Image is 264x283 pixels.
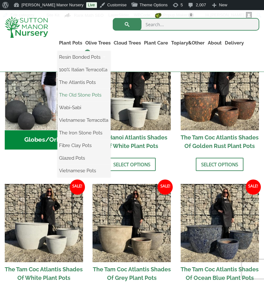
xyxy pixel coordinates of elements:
[181,184,259,262] img: The Tam Coc Atlantis Shades Of Ocean Blue Plant Pots
[93,184,171,262] img: The Tam Coc Atlantis Shades Of Grey Plant Pots
[86,2,97,8] a: Live
[46,13,59,17] span: Site Kit
[181,52,259,153] a: Sale! The Tam Coc Atlantis Shades Of Golden Rust Plant Pots
[84,38,112,47] a: Olive Trees
[5,130,83,150] h2: Globes/Orbs
[57,78,111,87] a: The Atlantis Pots
[106,10,132,20] a: LayerSlider
[57,90,111,100] a: The Old Stone Pots
[62,10,106,20] a: Rank Math Dashboard
[5,16,48,38] img: logo
[93,130,171,153] h2: The Hanoi Atlantis Shades Of White Plant Pots
[57,65,111,74] a: 100% Italian Terracotta
[181,52,259,130] img: The Tam Coc Atlantis Shades Of Golden Rust Plant Pots
[57,153,111,163] a: Glazed Pots
[181,130,259,153] h2: The Tam Coc Atlantis Shades Of Golden Rust Plant Pots
[74,13,104,18] span: Rank Math SEO
[5,184,83,262] img: The Tam Coc Atlantis Shades Of White Plant Pots
[206,38,223,47] a: About
[132,10,153,20] a: WPCode
[70,180,85,195] span: Sale!
[57,141,111,150] a: Fibre Clay Pots
[5,52,83,130] img: Globes/Orbs
[223,38,245,47] a: Delivery
[158,180,173,195] span: Sale!
[93,52,171,153] a: Sale! The Hanoi Atlantis Shades Of White Plant Pots
[57,166,111,175] a: Vietnamese Pots
[57,115,111,125] a: Vietnamese Terracotta
[57,52,111,62] a: Resin Bonded Pots
[93,52,171,130] img: The Hanoi Atlantis Shades Of White Plant Pots
[112,38,142,47] a: Cloud Trees
[203,10,254,20] a: Hi,
[188,12,194,18] span: 0
[142,38,170,47] a: Plant Care
[108,158,156,171] a: Select options for “The Hanoi Atlantis Shades Of White Plant Pots”
[210,13,244,17] span: [PERSON_NAME]
[170,38,206,47] a: Topiary&Other
[113,18,259,31] input: Search...
[57,38,84,47] a: Plant Pots
[57,128,111,138] a: The Iron Stone Pots
[57,103,111,112] a: Wabi-Sabi
[196,158,243,171] a: Select options for “The Tam Coc Atlantis Shades Of Golden Rust Plant Pots”
[5,52,83,150] a: Visit product category Globes/Orbs
[246,180,261,195] span: Sale!
[153,10,196,20] a: Popup Maker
